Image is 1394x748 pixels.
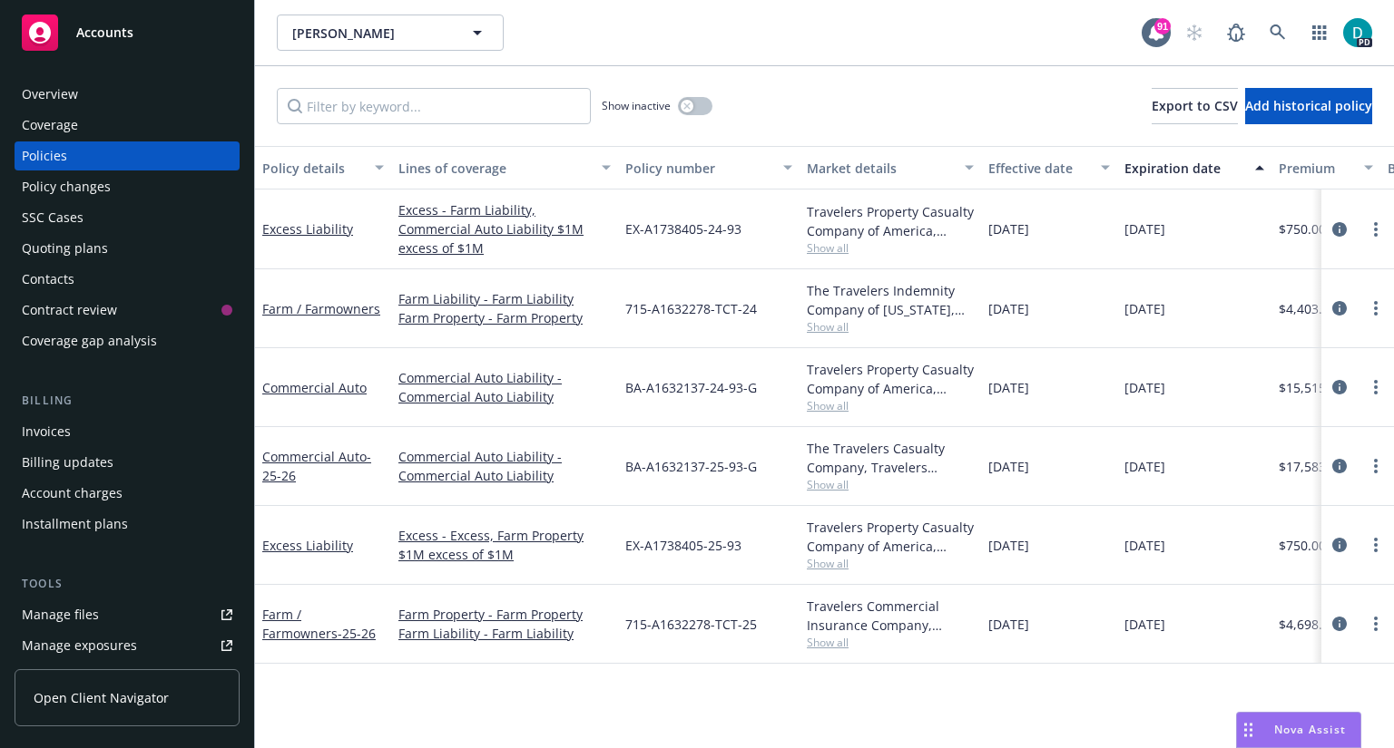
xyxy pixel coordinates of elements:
span: [DATE] [988,615,1029,634]
span: $4,403.00 [1279,299,1337,318]
a: Commercial Auto Liability - Commercial Auto Liability [398,447,611,485]
div: Installment plans [22,510,128,539]
button: Expiration date [1117,146,1271,189]
span: 715-A1632278-TCT-25 [625,615,757,634]
a: Farm Liability - Farm Liability [398,624,611,643]
button: Nova Assist [1236,712,1361,748]
a: Farm / Farmowners [262,606,376,642]
span: [DATE] [988,378,1029,397]
div: Travelers Property Casualty Company of America, Travelers Insurance [807,360,974,398]
span: [PERSON_NAME] [292,24,449,43]
div: The Travelers Casualty Company, Travelers Insurance [807,439,974,477]
span: Show all [807,240,974,256]
span: Show all [807,319,974,335]
input: Filter by keyword... [277,88,591,124]
button: Policy number [618,146,800,189]
a: SSC Cases [15,203,240,232]
a: circleInformation [1329,613,1350,635]
span: $750.00 [1279,536,1326,555]
div: Manage files [22,600,99,629]
div: Contract review [22,296,117,325]
a: Search [1260,15,1296,51]
span: $4,698.00 [1279,615,1337,634]
a: Manage exposures [15,631,240,660]
div: Contacts [22,265,74,294]
div: Billing [15,392,240,410]
a: Farm / Farmowners [262,300,380,317]
span: Show all [807,556,974,571]
span: [DATE] [1124,378,1165,397]
span: BA-A1632137-25-93-G [625,457,757,476]
a: Switch app [1301,15,1338,51]
span: Export to CSV [1152,97,1238,114]
a: Quoting plans [15,234,240,263]
a: circleInformation [1329,297,1350,319]
span: EX-A1738405-24-93 [625,219,741,238]
a: more [1365,534,1387,556]
a: Billing updates [15,448,240,477]
a: Installment plans [15,510,240,539]
a: Excess - Excess, Farm Property $1M excess of $1M [398,526,611,564]
a: Report a Bug [1218,15,1254,51]
span: BA-A1632137-24-93-G [625,378,757,397]
div: Market details [807,159,954,178]
div: Manage exposures [22,631,137,660]
div: Account charges [22,479,123,508]
span: [DATE] [1124,299,1165,318]
span: [DATE] [1124,615,1165,634]
div: The Travelers Indemnity Company of [US_STATE], Travelers Insurance [807,281,974,319]
a: Accounts [15,7,240,58]
a: Commercial Auto Liability - Commercial Auto Liability [398,368,611,406]
button: Lines of coverage [391,146,618,189]
a: Policy changes [15,172,240,201]
button: Add historical policy [1245,88,1372,124]
a: Contacts [15,265,240,294]
span: [DATE] [988,536,1029,555]
a: Overview [15,80,240,109]
a: Invoices [15,417,240,446]
div: Policy details [262,159,364,178]
span: $17,583.00 [1279,457,1344,476]
span: [DATE] [1124,457,1165,476]
button: [PERSON_NAME] [277,15,504,51]
div: Premium [1279,159,1353,178]
a: circleInformation [1329,219,1350,240]
div: Overview [22,80,78,109]
span: $15,515.00 [1279,378,1344,397]
span: [DATE] [988,457,1029,476]
button: Market details [800,146,981,189]
div: Billing updates [22,448,113,477]
a: more [1365,613,1387,635]
a: Farm Liability - Farm Liability [398,289,611,308]
a: Coverage gap analysis [15,326,240,355]
img: photo [1343,18,1372,47]
span: Show all [807,477,974,492]
a: Coverage [15,111,240,140]
a: Excess - Farm Liability, Commercial Auto Liability $1M excess of $1M [398,200,611,257]
span: [DATE] [1124,536,1165,555]
a: circleInformation [1329,534,1350,556]
span: Add historical policy [1245,97,1372,114]
a: more [1365,455,1387,477]
a: Excess Liability [262,220,353,238]
span: Accounts [76,25,133,40]
span: Show all [807,635,974,650]
a: more [1365,297,1387,319]
button: Effective date [981,146,1117,189]
span: - 25-26 [338,625,376,642]
button: Policy details [255,146,391,189]
a: circleInformation [1329,455,1350,477]
button: Export to CSV [1152,88,1238,124]
a: more [1365,376,1387,398]
div: Effective date [988,159,1090,178]
div: Lines of coverage [398,159,591,178]
a: Commercial Auto [262,448,371,484]
div: SSC Cases [22,203,83,232]
a: Commercial Auto [262,379,367,396]
div: Coverage gap analysis [22,326,157,355]
span: Show all [807,398,974,413]
a: Excess Liability [262,537,353,554]
a: Account charges [15,479,240,508]
span: 715-A1632278-TCT-24 [625,299,757,318]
